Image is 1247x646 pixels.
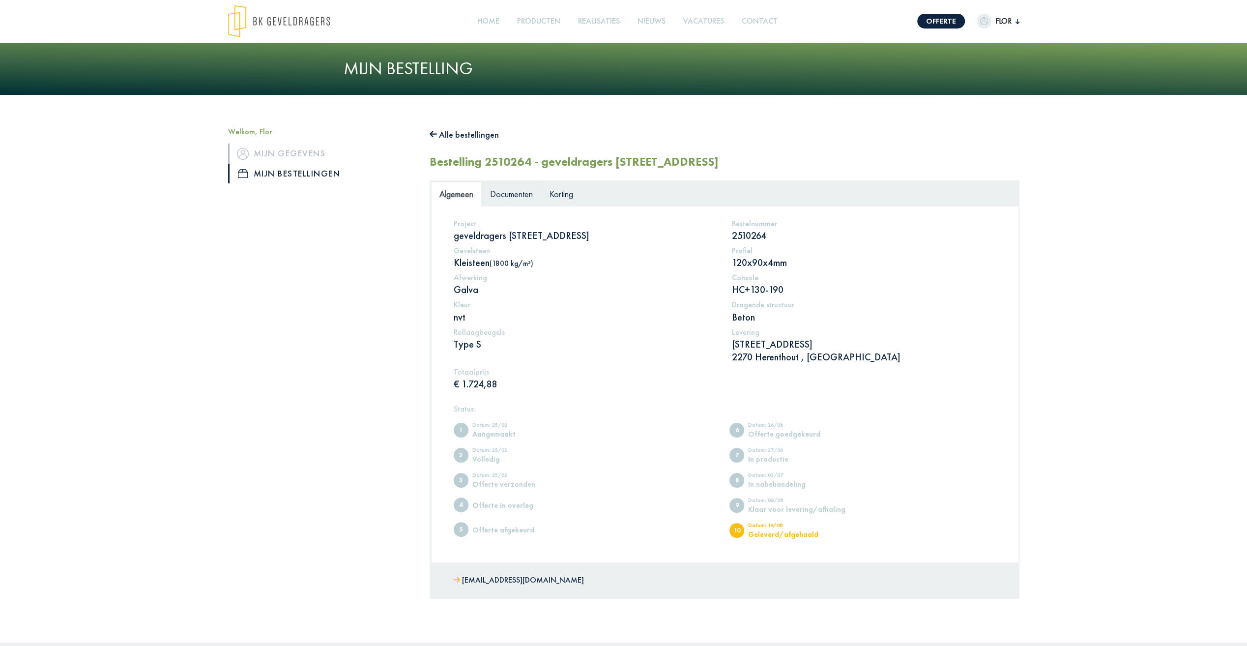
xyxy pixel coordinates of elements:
div: Datum: 25/02 [472,472,553,480]
h5: Profiel [732,246,996,255]
div: Datum: 25/02 [472,447,553,455]
a: Realisaties [574,10,624,32]
h5: Welkom, Flor [228,127,415,136]
div: Offerte verzonden [472,480,553,488]
div: Datum: 03/07 [748,472,829,480]
p: 120x90x4mm [732,256,996,269]
a: Offerte [917,14,965,29]
a: iconMijn gegevens [228,144,415,163]
a: Producten [513,10,564,32]
p: Type S [454,338,718,351]
p: geveldragers [STREET_ADDRESS] [454,229,718,242]
button: Flor [977,14,1019,29]
p: 2510264 [732,229,996,242]
div: Offerte afgekeurd [472,526,553,533]
h5: Rollaagbeugels [454,327,718,337]
h5: Gevelsteen [454,246,718,255]
span: Documenten [490,188,533,200]
div: In nabehandeling [748,480,829,488]
div: Aangemaakt [472,430,553,438]
a: Vacatures [679,10,728,32]
span: In productie [729,448,744,463]
div: Datum: 14/08 [748,523,829,530]
h5: Afwerking [454,273,718,282]
a: Home [473,10,503,32]
a: Nieuws [634,10,669,32]
h5: Console [732,273,996,282]
h5: Kleur [454,300,718,309]
span: Aangemaakt [454,423,468,438]
img: dummypic.png [977,14,991,29]
button: Alle bestellingen [430,127,499,143]
span: Offerte afgekeurd [454,522,468,537]
span: Flor [991,15,1015,27]
div: Klaar voor levering/afhaling [748,505,845,513]
span: Offerte in overleg [454,498,468,512]
span: Algemeen [439,188,473,200]
div: In productie [748,455,829,463]
img: logo [228,5,330,37]
h5: Project [454,219,718,228]
ul: Tabs [431,182,1018,206]
a: [EMAIL_ADDRESS][DOMAIN_NAME] [453,573,584,587]
span: Offerte verzonden [454,473,468,488]
p: Kleisteen [454,256,718,269]
div: Volledig [472,455,553,463]
h5: Bestelnummer [732,219,996,228]
h5: Dragende structuur [732,300,996,309]
p: Galva [454,283,718,296]
span: Klaar voor levering/afhaling [729,498,744,513]
img: icon [238,169,248,178]
span: In nabehandeling [729,473,744,488]
h5: Totaalprijs [454,367,718,377]
div: Datum: 25/02 [472,422,553,430]
a: Contact [738,10,782,32]
p: [STREET_ADDRESS] 2270 Herenthout , [GEOGRAPHIC_DATA] [732,338,996,363]
p: Beton [732,311,996,323]
h2: Bestelling 2510264 - geveldragers [STREET_ADDRESS] [430,155,719,169]
div: Datum: 26/06 [748,422,829,430]
div: Geleverd/afgehaald [748,530,829,538]
div: Offerte in overleg [472,501,553,509]
h5: Levering [732,327,996,337]
span: Offerte goedgekeurd [729,423,744,438]
p: € 1.724,88 [454,378,718,390]
span: (1800 kg/m³) [490,259,533,268]
div: Datum: 27/06 [748,447,829,455]
div: Offerte goedgekeurd [748,430,829,438]
h5: Status: [454,404,996,413]
span: Geleverd/afgehaald [729,523,744,538]
h1: Mijn bestelling [344,58,904,79]
img: icon [237,148,249,160]
a: iconMijn bestellingen [228,164,415,183]
span: Volledig [454,448,468,463]
span: Korting [550,188,573,200]
p: nvt [454,311,718,323]
p: HC+130-190 [732,283,996,296]
div: Datum: 06/08 [748,498,845,505]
